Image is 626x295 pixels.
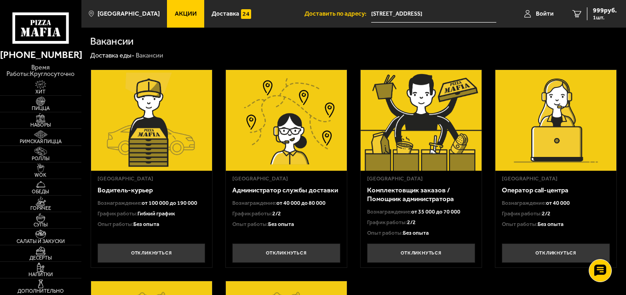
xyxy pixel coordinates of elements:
[367,243,475,263] button: Откликнуться
[367,230,475,237] div: Опыт работы:
[90,36,133,47] h1: Вакансии
[360,69,482,268] a: [GEOGRAPHIC_DATA]Комплектовщик заказов / Помощник администратораВознаграждение:от 35 000 до 70 00...
[371,6,496,23] span: Санкт-Петербург, Железноводская улица, 20
[546,200,570,206] span: от 40 000
[593,15,617,20] span: 1 шт.
[232,200,340,207] div: Вознаграждение:
[502,186,609,195] h3: Оператор call-центра
[90,52,134,59] a: Доставка еды-
[212,11,239,17] span: Доставка
[225,69,347,268] a: [GEOGRAPHIC_DATA]Администратор службы доставкиВознаграждение:от 40 000 до 80 000График работы:2/2...
[367,219,475,226] div: График работы:
[232,210,340,218] div: График работы:
[304,11,371,17] span: Доставить по адресу:
[272,210,281,217] span: 2/2
[495,69,617,268] a: [GEOGRAPHIC_DATA]Оператор call-центраВознаграждение:от 40 000График работы:2/2Опыт работы:Без опы...
[98,200,205,207] div: Вознаграждение:
[175,11,197,17] span: Акции
[91,69,212,268] a: [GEOGRAPHIC_DATA]Водитель-курьерВознаграждение:от 100 000 до 190 000График работы:Гибкий графикОп...
[276,200,326,206] span: от 40 000 до 80 000
[593,7,617,14] span: 999 руб.
[367,175,475,183] div: [GEOGRAPHIC_DATA]
[98,11,160,17] span: [GEOGRAPHIC_DATA]
[371,6,496,23] input: Ваш адрес доставки
[268,221,294,227] span: Без опыта
[98,221,205,228] div: Опыт работы:
[502,221,609,228] div: Опыт работы:
[502,243,609,263] button: Откликнуться
[98,175,205,183] div: [GEOGRAPHIC_DATA]
[138,210,175,217] span: Гибкий график
[502,200,609,207] div: Вознаграждение:
[142,200,197,206] span: от 100 000 до 190 000
[538,221,563,227] span: Без опыта
[98,243,205,263] button: Откликнуться
[232,243,340,263] button: Откликнуться
[98,210,205,218] div: График работы:
[367,186,475,204] h3: Комплектовщик заказов / Помощник администратора
[407,219,416,226] span: 2/2
[536,11,554,17] span: Войти
[136,52,163,60] div: Вакансии
[502,175,609,183] div: [GEOGRAPHIC_DATA]
[98,186,205,195] h3: Водитель-курьер
[411,208,460,215] span: от 35 000 до 70 000
[232,186,340,195] h3: Администратор службы доставки
[232,175,340,183] div: [GEOGRAPHIC_DATA]
[542,210,551,217] span: 2/2
[502,210,609,218] div: График работы:
[403,230,429,236] span: Без опыта
[232,221,340,228] div: Опыт работы:
[367,208,475,216] div: Вознаграждение:
[133,221,159,227] span: Без опыта
[241,9,251,19] img: 15daf4d41897b9f0e9f617042186c801.svg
